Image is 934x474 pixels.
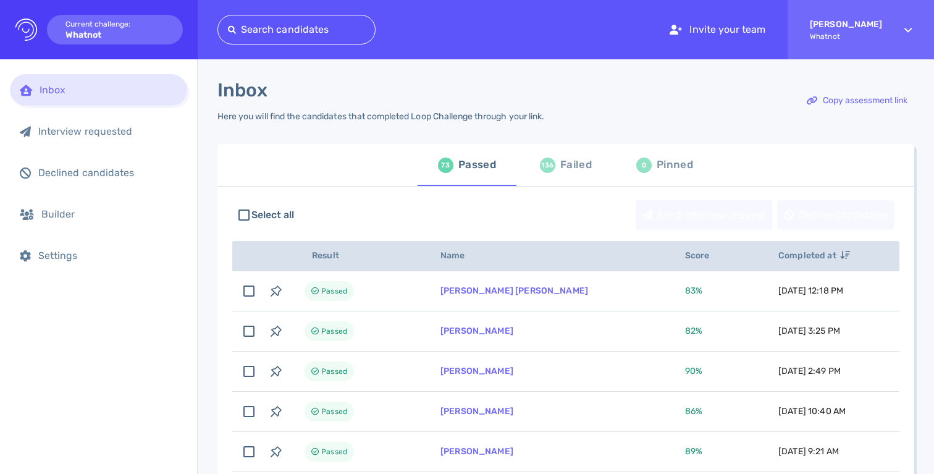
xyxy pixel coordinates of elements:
span: Completed at [778,250,850,261]
div: Inbox [40,84,177,96]
div: Decline candidates [778,201,894,229]
a: [PERSON_NAME] [440,366,513,376]
span: Select all [251,208,295,222]
a: [PERSON_NAME] [PERSON_NAME] [440,286,588,296]
span: Name [440,250,479,261]
span: 86 % [685,406,702,417]
span: Passed [321,404,347,419]
div: Settings [38,250,177,261]
h1: Inbox [217,79,267,101]
div: Interview requested [38,125,177,137]
span: Whatnot [810,32,882,41]
span: [DATE] 10:40 AM [778,406,846,417]
div: 73 [438,158,453,173]
div: 0 [636,158,652,173]
span: [DATE] 2:49 PM [778,366,841,376]
span: Score [685,250,723,261]
div: 136 [540,158,555,173]
span: Passed [321,444,347,459]
div: Send interview request [636,201,772,229]
span: Passed [321,324,347,339]
span: [DATE] 9:21 AM [778,446,839,457]
strong: [PERSON_NAME] [810,19,882,30]
span: Passed [321,364,347,379]
a: [PERSON_NAME] [440,406,513,417]
a: [PERSON_NAME] [440,446,513,457]
span: 82 % [685,326,702,336]
div: Failed [560,156,592,174]
span: 83 % [685,286,702,296]
span: Passed [321,284,347,298]
div: Declined candidates [38,167,177,179]
button: Decline candidates [777,200,894,230]
span: 89 % [685,446,702,457]
div: Passed [458,156,496,174]
th: Result [290,241,426,271]
span: 90 % [685,366,702,376]
span: [DATE] 3:25 PM [778,326,840,336]
a: [PERSON_NAME] [440,326,513,336]
span: [DATE] 12:18 PM [778,286,843,296]
button: Copy assessment link [800,86,914,116]
div: Copy assessment link [801,87,914,115]
div: Pinned [657,156,693,174]
div: Builder [41,208,177,220]
button: Send interview request [636,200,772,230]
div: Here you will find the candidates that completed Loop Challenge through your link. [217,111,544,122]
